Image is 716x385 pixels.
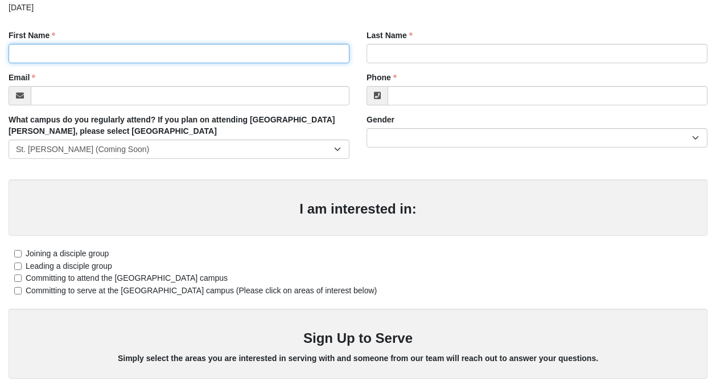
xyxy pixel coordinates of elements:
label: What campus do you regularly attend? If you plan on attending [GEOGRAPHIC_DATA][PERSON_NAME], ple... [9,114,349,137]
span: Committing to attend the [GEOGRAPHIC_DATA] campus [26,273,228,282]
label: Phone [367,72,397,83]
input: Joining a disciple group [14,250,22,257]
span: Leading a disciple group [26,261,112,271]
input: Leading a disciple group [14,263,22,270]
label: Gender [367,114,394,125]
h5: Simply select the areas you are interested in serving with and someone from our team will reach o... [20,354,696,363]
input: Committing to attend the [GEOGRAPHIC_DATA] campus [14,275,22,282]
h3: I am interested in: [20,201,696,218]
span: Committing to serve at the [GEOGRAPHIC_DATA] campus (Please click on areas of interest below) [26,286,377,295]
label: Email [9,72,35,83]
span: Joining a disciple group [26,249,109,258]
label: First Name [9,30,55,41]
h3: Sign Up to Serve [20,330,696,347]
label: Last Name [367,30,413,41]
div: [DATE] [9,2,707,21]
input: Committing to serve at the [GEOGRAPHIC_DATA] campus (Please click on areas of interest below) [14,287,22,294]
